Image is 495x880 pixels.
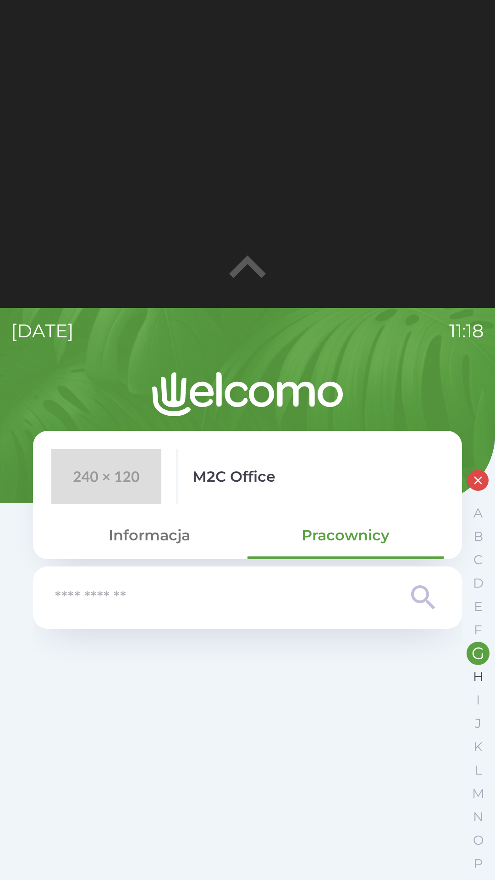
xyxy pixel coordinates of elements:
[51,449,161,504] img: 240x120
[51,519,247,552] button: Informacja
[247,519,444,552] button: Pracownicy
[192,466,275,488] p: M2C Office
[449,317,484,345] p: 11:18
[11,317,74,345] p: [DATE]
[33,372,462,416] img: Logo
